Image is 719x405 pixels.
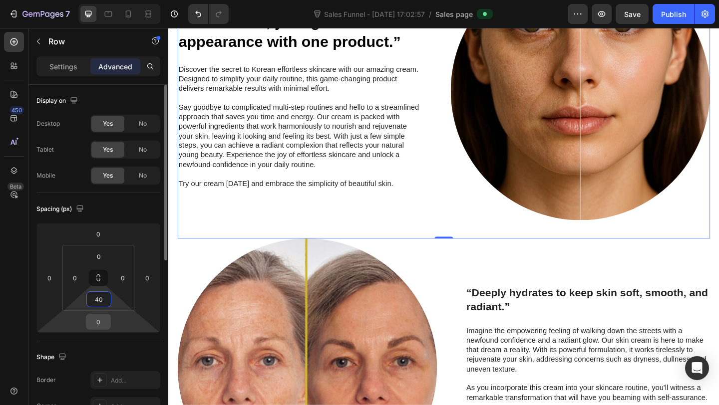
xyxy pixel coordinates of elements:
[89,249,109,264] input: 0px
[65,8,70,20] p: 7
[624,10,641,18] span: Save
[616,4,649,24] button: Save
[653,4,695,24] button: Publish
[42,270,57,285] input: 0
[9,106,24,114] div: 450
[67,270,82,285] input: 0px
[111,376,158,385] div: Add...
[139,145,147,154] span: No
[140,270,155,285] input: 0
[88,314,108,329] input: 0
[324,325,588,377] p: Imagine the empowering feeling of walking down the streets with a newfound confidence and a radia...
[36,376,56,385] div: Border
[103,119,113,128] span: Yes
[435,9,473,19] span: Sales page
[661,9,686,19] div: Publish
[89,292,109,307] input: 40
[324,281,587,309] strong: “Deeply hydrates to keep skin soft, smooth, and radiant.”
[98,61,132,72] p: Advanced
[36,145,54,154] div: Tablet
[36,94,80,108] div: Display on
[139,171,147,180] span: No
[168,28,719,405] iframe: Design area
[88,226,108,241] input: 0
[685,356,709,380] div: Open Intercom Messenger
[139,119,147,128] span: No
[103,171,113,180] span: Yes
[49,61,77,72] p: Settings
[429,9,431,19] span: /
[4,4,74,24] button: 7
[48,35,133,47] p: Row
[36,171,55,180] div: Mobile
[322,9,427,19] span: Sales Funnel - [DATE] 17:02:57
[7,183,24,191] div: Beta
[115,270,130,285] input: 0px
[103,145,113,154] span: Yes
[36,351,68,364] div: Shape
[36,202,86,216] div: Spacing (px)
[36,119,60,128] div: Desktop
[188,4,229,24] div: Undo/Redo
